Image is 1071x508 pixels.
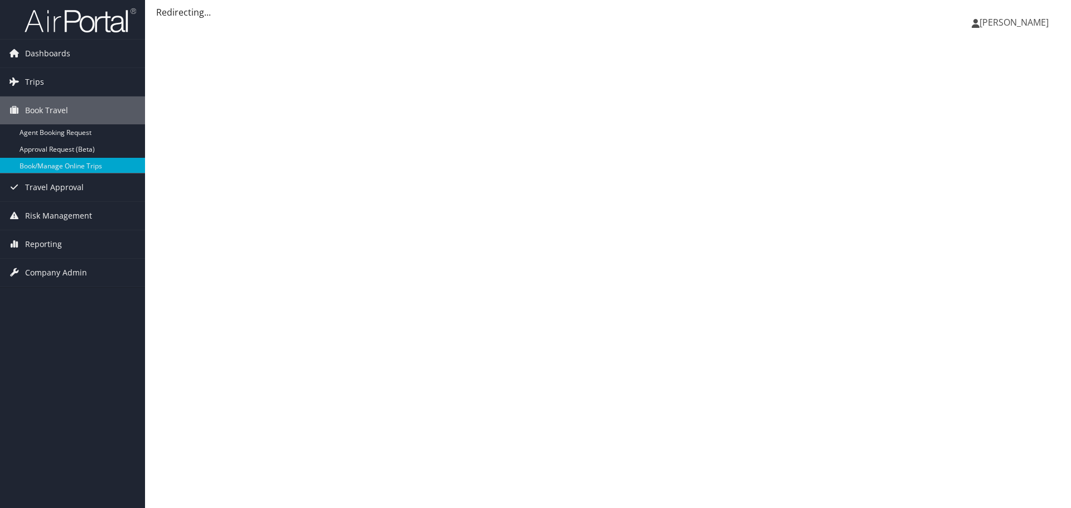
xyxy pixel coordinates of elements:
span: [PERSON_NAME] [980,16,1049,28]
span: Company Admin [25,259,87,287]
span: Reporting [25,230,62,258]
span: Risk Management [25,202,92,230]
span: Travel Approval [25,173,84,201]
span: Dashboards [25,40,70,67]
div: Redirecting... [156,6,1060,19]
a: [PERSON_NAME] [972,6,1060,39]
img: airportal-logo.png [25,7,136,33]
span: Trips [25,68,44,96]
span: Book Travel [25,96,68,124]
